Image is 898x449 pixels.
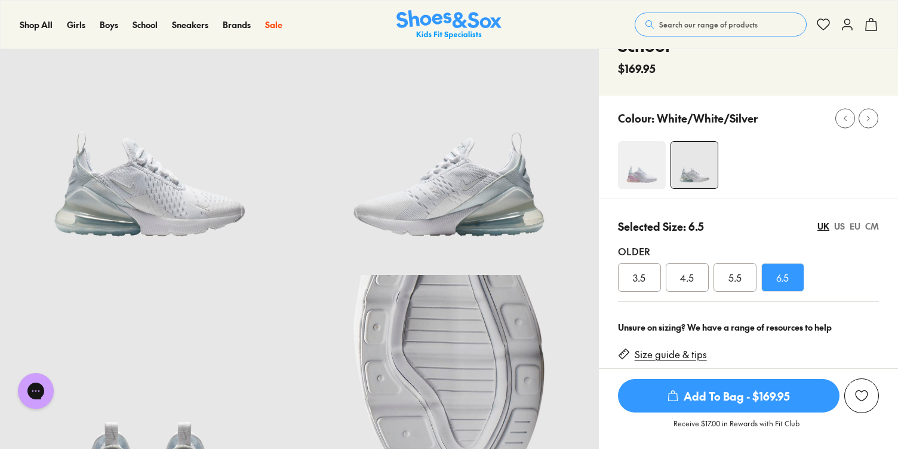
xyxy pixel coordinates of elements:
[618,218,704,234] p: Selected Size: 6.5
[67,19,85,30] span: Girls
[635,348,707,361] a: Size guide & tips
[67,19,85,31] a: Girls
[865,220,879,233] div: CM
[100,19,118,31] a: Boys
[618,141,666,189] img: 4-533761_1
[396,10,502,39] a: Shoes & Sox
[265,19,282,31] a: Sale
[223,19,251,30] span: Brands
[618,378,839,413] button: Add To Bag - $169.95
[618,321,879,334] div: Unsure on sizing? We have a range of resources to help
[635,13,807,36] button: Search our range of products
[20,19,53,31] a: Shop All
[172,19,208,30] span: Sneakers
[20,19,53,30] span: Shop All
[12,369,60,413] iframe: Gorgias live chat messenger
[396,10,502,39] img: SNS_Logo_Responsive.svg
[728,270,742,285] span: 5.5
[834,220,845,233] div: US
[618,60,656,77] span: $169.95
[673,418,799,439] p: Receive $17.00 in Rewards with Fit Club
[265,19,282,30] span: Sale
[100,19,118,30] span: Boys
[618,110,654,126] p: Colour:
[844,378,879,413] button: Add to Wishlist
[680,270,694,285] span: 4.5
[671,142,718,188] img: 11_1
[223,19,251,31] a: Brands
[172,19,208,31] a: Sneakers
[633,270,645,285] span: 3.5
[133,19,158,31] a: School
[618,244,879,258] div: Older
[850,220,860,233] div: EU
[133,19,158,30] span: School
[776,270,789,285] span: 6.5
[657,110,758,126] p: White/White/Silver
[659,19,758,30] span: Search our range of products
[618,379,839,413] span: Add To Bag - $169.95
[817,220,829,233] div: UK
